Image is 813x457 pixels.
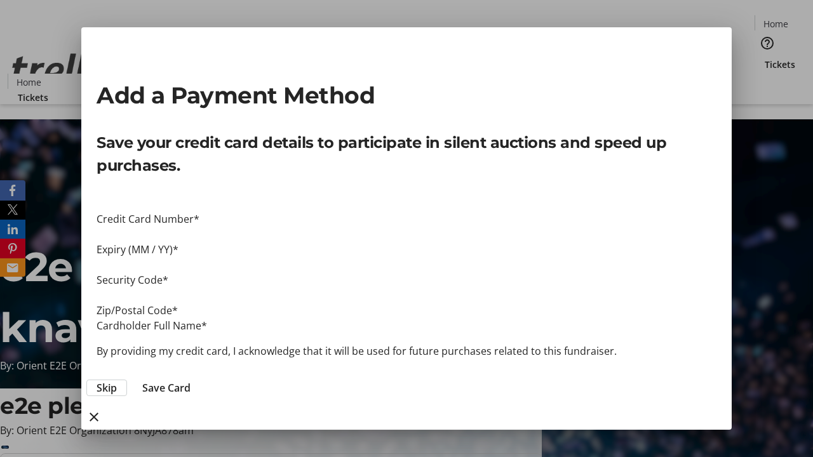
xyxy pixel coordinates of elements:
h2: Add a Payment Method [97,78,716,112]
p: Save your credit card details to participate in silent auctions and speed up purchases. [97,131,716,177]
label: Security Code* [97,273,168,287]
div: Cardholder Full Name* [97,318,716,333]
button: Save Card [132,380,201,395]
iframe: Secure payment input frame [97,257,716,272]
label: Expiry (MM / YY)* [97,242,178,256]
button: Skip [86,380,127,396]
span: Skip [97,380,117,395]
iframe: Secure payment input frame [97,227,716,242]
p: By providing my credit card, I acknowledge that it will be used for future purchases related to t... [97,343,716,359]
div: Zip/Postal Code* [97,303,716,318]
iframe: Secure payment input frame [97,288,716,303]
button: close [81,404,107,430]
span: Save Card [142,380,191,395]
label: Credit Card Number* [97,212,199,226]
